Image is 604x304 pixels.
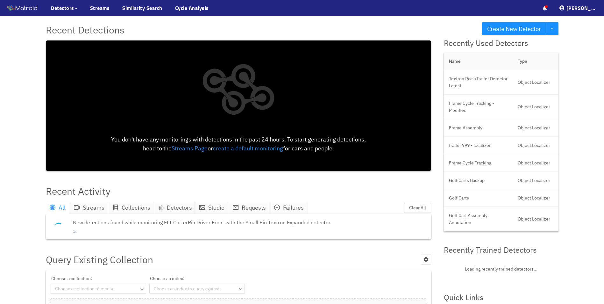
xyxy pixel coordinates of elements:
img: Matroid logo [6,4,38,13]
span: picture [199,205,205,210]
td: Object Localizer [513,172,558,189]
img: logo_only_white.png [195,45,281,135]
button: down [546,22,558,35]
td: Object Localizer [513,95,558,119]
button: Clear All [404,203,431,213]
span: or [208,145,213,152]
td: Golf Carts [444,189,513,207]
span: 1d [73,228,423,235]
a: Similarity Search [122,4,162,12]
div: Recently Used Detectors [444,37,558,49]
td: Object Localizer [513,189,558,207]
span: mail [233,205,238,210]
td: Object Localizer [513,137,558,154]
span: for cars and people. [283,145,334,152]
span: Detectors [167,203,192,212]
td: Object Localizer [513,207,558,231]
button: Create New Detector [482,22,546,35]
a: create a default monitoring [213,145,283,152]
a: Cycle Analysis [175,4,209,12]
th: Type [513,53,558,70]
td: Object Localizer [513,119,558,137]
div: Loading recently trained detectors... [444,259,558,279]
td: Golf Cart Assembly Annotation [444,207,513,231]
td: Object Localizer [513,154,558,172]
td: Frame Cycle Tracking [444,154,513,172]
span: Streams [83,204,104,211]
span: Query Existing Collection [46,252,153,267]
span: Detectors [51,4,74,12]
span: Requests [242,204,266,211]
span: You don't have any monitorings with detections in the past 24 hours. To start generating detectio... [111,136,366,152]
span: Collections [122,204,150,211]
div: Recently Trained Detectors [444,244,558,256]
span: down [551,27,554,31]
span: minus-circle [274,205,280,210]
span: Clear All [409,204,426,211]
span: Choose a collection: [51,275,146,284]
th: Name [444,53,513,70]
span: Studio [208,204,224,211]
a: Streams Page [172,145,208,152]
span: Failures [283,204,304,211]
span: New detections found while monitoring FLT CotterPin Driver Front with the Small Pin Textron Expan... [73,219,423,227]
span: video-camera [74,205,80,210]
td: Textron Rack/Trailer Detector Latest [444,70,513,95]
td: Frame Assembly [444,119,513,137]
td: Frame Cycle Tracking - Modified [444,95,513,119]
td: Object Localizer [513,70,558,95]
span: All [59,204,66,211]
div: Quick Links [444,292,558,304]
span: Recent Detections [46,22,124,37]
div: Recent Activity [46,184,110,199]
span: global [50,205,55,210]
td: trailer 999 - localizer [444,137,513,154]
span: Choose an index: [149,275,245,284]
span: Create New Detector [487,24,541,33]
td: Golf Carts Backup [444,172,513,189]
a: Streams [90,4,110,12]
span: database [113,205,118,210]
